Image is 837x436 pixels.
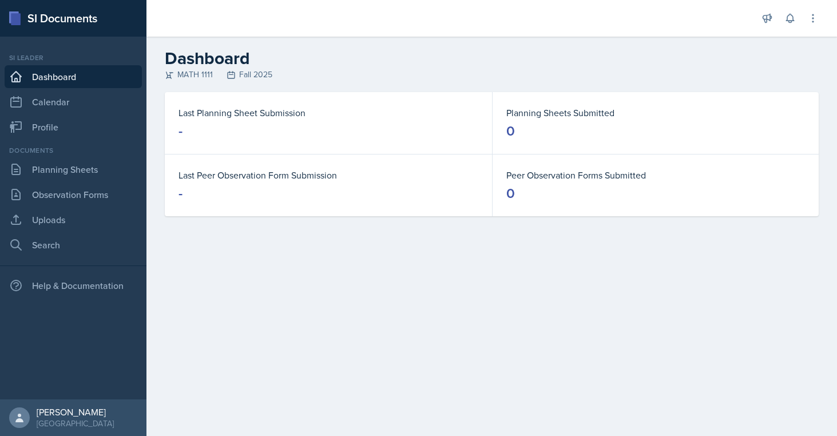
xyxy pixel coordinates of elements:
[5,90,142,113] a: Calendar
[5,233,142,256] a: Search
[506,184,515,203] div: 0
[37,406,114,418] div: [PERSON_NAME]
[178,106,478,120] dt: Last Planning Sheet Submission
[5,65,142,88] a: Dashboard
[506,106,806,120] dt: Planning Sheets Submitted
[165,69,819,81] div: MATH 1111 Fall 2025
[5,274,142,297] div: Help & Documentation
[5,116,142,138] a: Profile
[178,168,478,182] dt: Last Peer Observation Form Submission
[5,208,142,231] a: Uploads
[178,122,183,140] div: -
[506,122,515,140] div: 0
[506,168,806,182] dt: Peer Observation Forms Submitted
[5,183,142,206] a: Observation Forms
[5,145,142,156] div: Documents
[5,158,142,181] a: Planning Sheets
[178,184,183,203] div: -
[165,48,819,69] h2: Dashboard
[5,53,142,63] div: Si leader
[37,418,114,429] div: [GEOGRAPHIC_DATA]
